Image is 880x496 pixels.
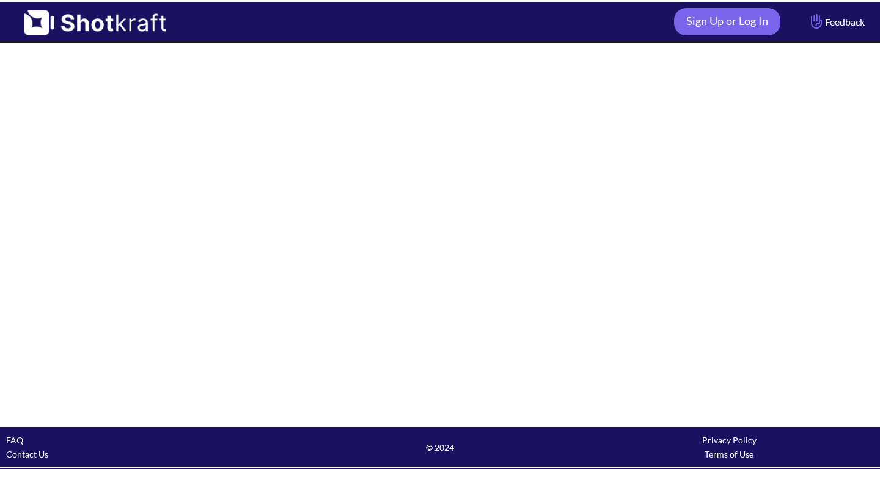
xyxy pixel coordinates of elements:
a: FAQ [6,435,23,445]
img: Hand Icon [808,11,825,32]
span: © 2024 [295,440,584,454]
span: Feedback [808,15,865,29]
div: Privacy Policy [585,433,874,447]
a: Sign Up or Log In [674,8,780,35]
a: Contact Us [6,449,48,459]
div: Terms of Use [585,447,874,461]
